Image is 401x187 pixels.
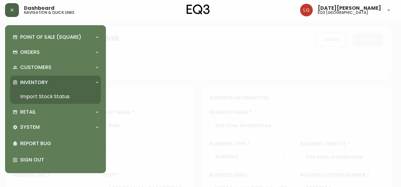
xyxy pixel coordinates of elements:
[24,11,74,14] h5: navigation & quick links
[10,89,101,104] a: Import Stock Status
[10,105,101,119] div: Retail
[10,60,101,74] div: Customers
[20,124,40,131] p: System
[20,156,98,163] p: Sign Out
[300,4,313,16] img: 2638f148bab13be18035375ceda1d187
[20,64,51,71] p: Customers
[20,109,36,116] p: Retail
[318,6,381,11] span: [DATE][PERSON_NAME]
[10,135,101,152] div: Report Bug
[20,49,40,56] p: Orders
[10,120,101,134] div: System
[20,79,48,86] p: Inventory
[10,76,101,89] div: Inventory
[10,30,101,44] div: Point of Sale (Square)
[24,6,55,11] span: Dashboard
[10,45,101,59] div: Orders
[10,152,101,168] div: Sign Out
[187,4,210,14] img: logo
[20,34,81,41] p: Point of Sale (Square)
[318,11,368,14] h5: eq3 [GEOGRAPHIC_DATA]
[20,140,98,147] p: Report Bug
